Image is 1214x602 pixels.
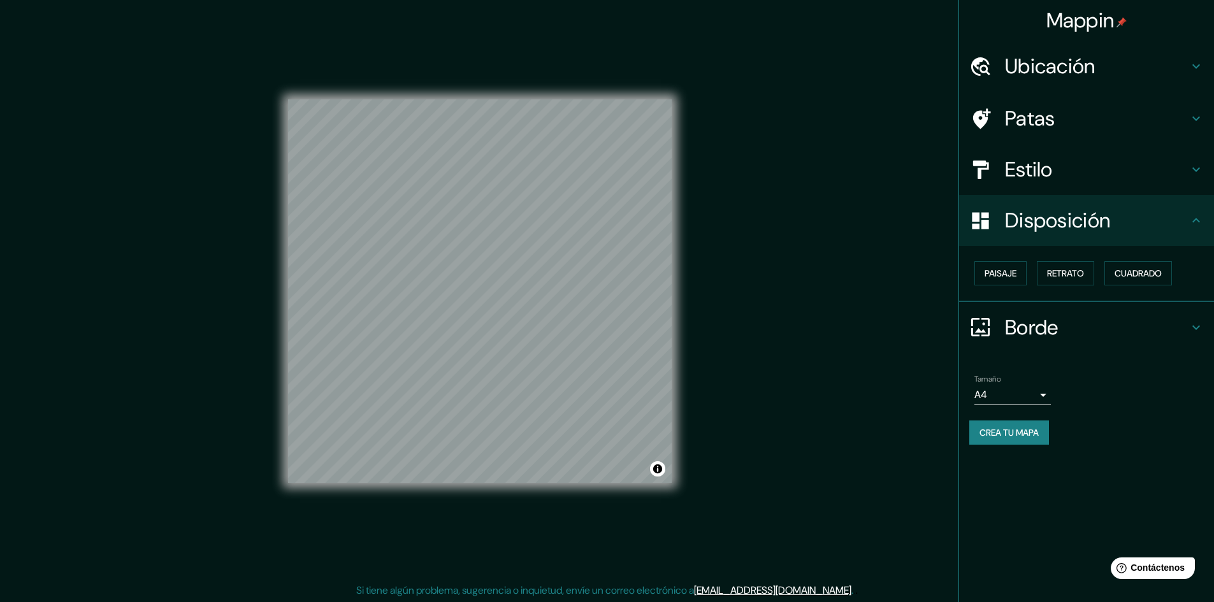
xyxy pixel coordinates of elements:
font: Cuadrado [1115,268,1162,279]
font: Borde [1005,314,1059,341]
font: Disposición [1005,207,1110,234]
font: Retrato [1047,268,1084,279]
canvas: Mapa [288,99,672,483]
div: A4 [974,385,1051,405]
font: Patas [1005,105,1055,132]
button: Cuadrado [1104,261,1172,285]
font: . [851,584,853,597]
font: . [853,583,855,597]
button: Crea tu mapa [969,420,1049,445]
font: Estilo [1005,156,1053,183]
div: Estilo [959,144,1214,195]
font: Ubicación [1005,53,1095,80]
font: Si tiene algún problema, sugerencia o inquietud, envíe un correo electrónico a [356,584,694,597]
a: [EMAIL_ADDRESS][DOMAIN_NAME] [694,584,851,597]
font: Paisaje [985,268,1016,279]
div: Borde [959,302,1214,353]
button: Retrato [1037,261,1094,285]
font: . [855,583,858,597]
font: A4 [974,388,987,401]
button: Activar o desactivar atribución [650,461,665,477]
button: Paisaje [974,261,1027,285]
iframe: Lanzador de widgets de ayuda [1101,552,1200,588]
font: Tamaño [974,374,1001,384]
font: Mappin [1046,7,1115,34]
div: Ubicación [959,41,1214,92]
font: Crea tu mapa [979,427,1039,438]
img: pin-icon.png [1116,17,1127,27]
div: Disposición [959,195,1214,246]
div: Patas [959,93,1214,144]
